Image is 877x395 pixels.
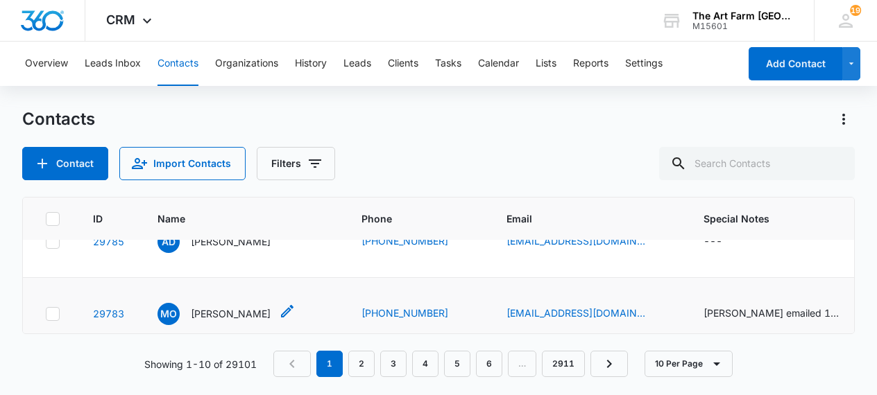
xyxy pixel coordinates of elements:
em: 1 [316,351,343,377]
a: Navigate to contact details page for Moira O'Connell [93,308,124,319]
button: Settings [625,42,663,86]
div: Phone - (917) 605-4966 - Select to Edit Field [361,234,473,250]
p: Showing 1-10 of 29101 [144,357,257,371]
button: Contacts [157,42,198,86]
div: notifications count [850,5,861,16]
div: Phone - (516) 637-3077 - Select to Edit Field [361,306,473,322]
p: [PERSON_NAME] [191,234,271,249]
div: Email - moiraoconn97@gmail.com - Select to Edit Field [506,306,670,322]
a: Page 4 [412,351,438,377]
span: Email [506,211,650,226]
a: Page 6 [476,351,502,377]
div: Name - Alexandra Deutsch - Select to Edit Field [157,231,296,253]
div: Name - Moira O'Connell - Select to Edit Field [157,303,296,325]
div: account id [692,21,794,31]
h1: Contacts [22,109,95,130]
a: Page 2 [348,351,375,377]
span: AD [157,231,180,253]
button: Add Contact [749,47,842,80]
a: [PHONE_NUMBER] [361,234,448,248]
div: Special Notes - Gabby emailed 10/10 - Select to Edit Field [704,306,867,322]
div: account name [692,10,794,21]
a: [PHONE_NUMBER] [361,306,448,320]
div: Special Notes - - Select to Edit Field [704,234,747,250]
button: Actions [833,108,855,130]
a: Page 2911 [542,351,585,377]
button: Overview [25,42,68,86]
button: Leads [343,42,371,86]
button: History [295,42,327,86]
span: Special Notes [704,211,867,226]
button: Reports [573,42,608,86]
button: Leads Inbox [85,42,141,86]
button: Clients [388,42,418,86]
button: Filters [257,147,335,180]
a: Navigate to contact details page for Alexandra Deutsch [93,236,124,247]
button: Organizations [215,42,278,86]
div: --- [704,234,722,250]
button: Calendar [478,42,519,86]
a: Page 5 [444,351,470,377]
button: 10 Per Page [645,351,733,377]
span: MO [157,303,180,325]
span: ID [93,211,104,226]
nav: Pagination [273,351,628,377]
a: Next Page [590,351,628,377]
div: [PERSON_NAME] emailed 10/10 [704,306,842,320]
span: Name [157,211,308,226]
span: 19 [850,5,861,16]
div: Email - duffeea@gmail.com - Select to Edit Field [506,234,670,250]
span: Phone [361,211,453,226]
button: Import Contacts [119,147,246,180]
a: Page 3 [380,351,407,377]
p: [PERSON_NAME] [191,306,271,321]
a: [EMAIL_ADDRESS][DOMAIN_NAME] [506,234,645,248]
a: [EMAIL_ADDRESS][DOMAIN_NAME] [506,306,645,320]
span: CRM [106,12,135,27]
button: Tasks [435,42,461,86]
input: Search Contacts [659,147,855,180]
button: Add Contact [22,147,108,180]
button: Lists [536,42,556,86]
